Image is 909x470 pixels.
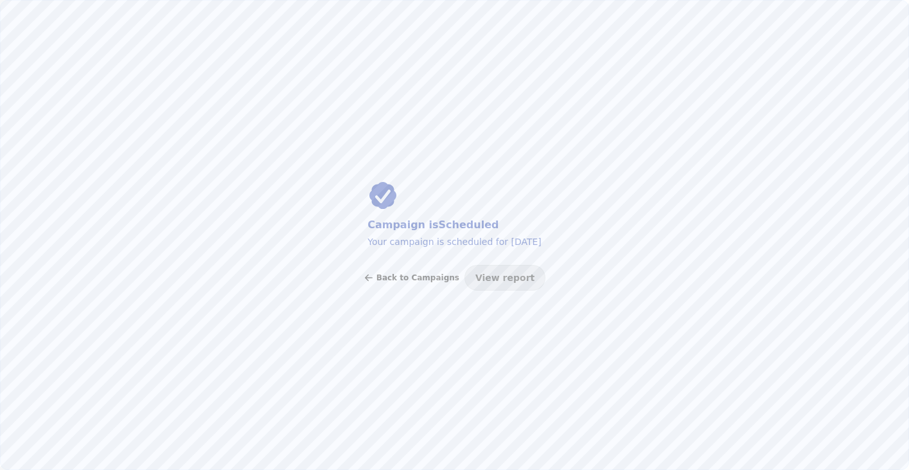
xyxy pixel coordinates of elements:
[376,274,459,282] span: Back to Campaigns
[364,265,459,291] button: Back to Campaigns
[367,234,542,249] p: Your campaign is scheduled for [DATE]
[475,273,534,282] span: View report
[464,265,545,291] button: View report
[367,216,542,234] h2: Campaign is Scheduled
